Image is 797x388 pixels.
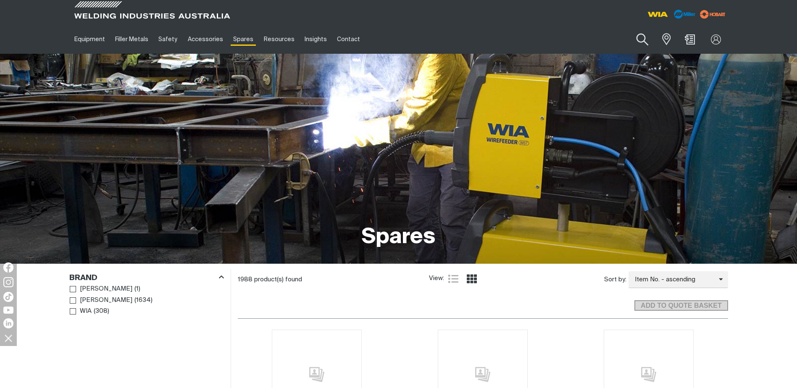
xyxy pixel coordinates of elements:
[3,262,13,273] img: Facebook
[626,28,660,52] button: Search products
[3,292,13,302] img: TikTok
[80,296,132,305] span: [PERSON_NAME]
[69,25,110,54] a: Equipment
[134,296,153,305] span: ( 1634 )
[629,275,719,285] span: Item No. - ascending
[448,274,458,284] a: List view
[80,284,132,294] span: [PERSON_NAME]
[69,269,224,317] aside: Filters
[635,300,727,311] span: ADD TO QUOTE BASKET
[362,224,435,251] h1: Spares
[683,34,697,45] a: Shopping cart (0 product(s))
[94,307,109,316] span: ( 308 )
[69,25,563,54] nav: Main
[300,25,332,54] a: Insights
[69,272,224,283] div: Brand
[697,8,728,21] img: miller
[228,25,258,54] a: Spares
[153,25,182,54] a: Safety
[69,273,97,283] h3: Brand
[134,284,140,294] span: ( 1 )
[3,277,13,287] img: Instagram
[634,300,728,311] button: Add selected products to the shopping cart
[70,283,133,295] a: [PERSON_NAME]
[80,307,92,316] span: WIA
[110,25,153,54] a: Filler Metals
[238,291,728,314] section: Add to cart control
[254,276,302,283] span: product(s) found
[332,25,365,54] a: Contact
[183,25,228,54] a: Accessories
[604,275,626,285] span: Sort by:
[258,25,299,54] a: Resources
[1,331,16,345] img: hide socials
[618,29,657,49] input: Product name or item number...
[70,295,133,306] a: [PERSON_NAME]
[3,307,13,314] img: YouTube
[429,274,444,283] span: View:
[3,318,13,328] img: LinkedIn
[70,306,92,317] a: WIA
[70,283,224,317] ul: Brand
[238,269,728,290] section: Product list controls
[238,275,429,284] div: 1988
